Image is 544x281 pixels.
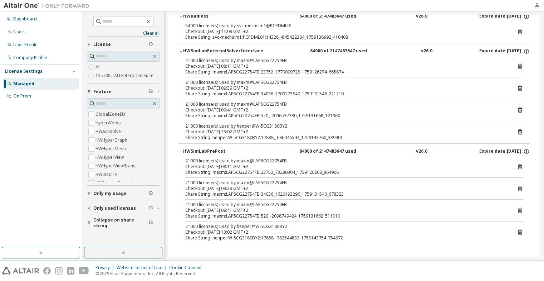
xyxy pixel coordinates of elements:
div: Dashboard [13,16,37,22]
div: 21000 license(s) used by maxm@LAP5CG22754FB [185,202,506,208]
div: 84000 of 2147483647 used [299,148,364,155]
button: Only my usage [87,186,160,201]
span: Clear filter [149,220,153,226]
span: License [93,42,111,47]
div: Expire date: [DATE] [479,148,530,155]
div: 21000 license(s) used by maxm@LAP5CG22754FB [185,80,506,85]
div: Share String: maxm:LAP5CG22754FB:23752_1770099728_1759126274_665874 [185,69,506,75]
label: HyperWorks [95,119,122,127]
span: Clear filter [149,205,153,211]
div: Checkout: [DATE] 13:02 GMT+2 [185,229,506,235]
div: v26.0 [416,13,427,20]
div: Checkout: [DATE] 08:11 GMT+2 [185,63,506,69]
img: youtube.svg [79,267,89,275]
img: instagram.svg [55,267,63,275]
button: Only used licenses [87,200,160,216]
label: HWInspire [95,170,118,179]
span: Feature [93,89,112,95]
label: HWHyperView [95,153,125,162]
label: HWAcusolve [95,127,122,136]
div: Website Terms of Use [117,265,169,271]
div: Users [13,29,26,35]
div: Checkout: [DATE] 09:39 GMT+2 [185,85,506,91]
img: Altair One [4,2,93,9]
div: 21000 license(s) used by henper@W-5CG3180BY2 [185,123,506,129]
label: All [95,63,102,71]
div: v26.0 [421,48,432,54]
span: Clear filter [149,191,153,196]
span: Collapse on share string [93,217,149,229]
a: Clear all [87,30,160,36]
div: 54000 license(s) used by svc-mechsim1@PCPDML01 [185,23,506,29]
label: 155708 - AU Enterprise Suite [95,71,155,80]
div: Share String: henper:W-5CG3180BY2:17888_-686046592_1759143760_339901 [185,135,506,140]
div: HWSimLabPrePost [183,148,248,155]
div: HWRadioss [183,13,248,20]
label: HWHyperGraph [95,136,129,144]
div: Cookie Consent [169,265,206,271]
div: v26.0 [416,148,427,155]
span: Only my usage [93,191,127,196]
div: Share String: svc-mechsim1:PCPDML01:14328_-845422384_1759136992_410408 [185,34,506,40]
span: Only used licenses [93,205,136,211]
label: GlobalZoneEU [95,110,127,119]
div: Expire date: [DATE] [479,48,530,54]
div: Share String: maxm:LAP5CG22754FB:34036_1620193296_1759131540_678323 [185,191,506,197]
div: 54000 of 2147483647 used [299,13,364,20]
label: HWInspireGeometry [95,179,139,187]
label: HWHyperMesh [95,144,127,153]
span: Clear filter [149,89,153,95]
div: Privacy [95,265,117,271]
div: Share String: maxm:LAP5CG22754FB:23752_73280304_1759126268_864906 [185,170,506,175]
div: Share String: henper:W-5CG3180BY2:17888_-782544832_1759143754_754372 [185,235,506,241]
button: License [87,37,160,52]
button: HWSimLabExternalSolverInterface84000 of 2147483647 usedv26.0Expire date:[DATE] [179,43,530,59]
div: User Profile [13,42,38,48]
img: facebook.svg [43,267,51,275]
div: Checkout: [DATE] 09:39 GMT+2 [185,186,506,191]
button: HWRadioss54000 of 2147483647 usedv26.0Expire date:[DATE] [179,9,530,24]
div: Checkout: [DATE] 09:41 GMT+2 [185,208,506,213]
div: HWSimLabExternalSolverInterface [183,48,263,54]
div: 21000 license(s) used by maxm@LAP5CG22754FB [185,180,506,186]
div: Share String: maxm:LAP5CG22754FB:34036_1709273840_1759131546_221210 [185,91,506,97]
div: 21000 license(s) used by maxm@LAP5CG22754FB [185,101,506,107]
div: Share String: maxm:LAP5CG22754FB:520_-2096537280_1759131668_121960 [185,113,506,119]
button: Collapse on share string [87,215,160,231]
button: HWSimLabPrePost84000 of 2147483647 usedv26.0Expire date:[DATE] [179,144,530,159]
div: On Prem [13,93,31,99]
div: Checkout: [DATE] 11:09 GMT+2 [185,29,506,34]
span: Clear filter [149,42,153,47]
div: Managed [13,81,34,87]
button: Feature [87,84,160,100]
label: HWHyperViewTrans [95,162,137,170]
div: 21000 license(s) used by henper@W-5CG3180BY2 [185,224,506,229]
img: linkedin.svg [67,267,74,275]
div: 84000 of 2147483647 used [310,48,374,54]
img: altair_logo.svg [2,267,39,275]
div: Expire date: [DATE] [479,13,530,20]
div: 21000 license(s) used by maxm@LAP5CG22754FB [185,58,506,63]
div: Checkout: [DATE] 13:02 GMT+2 [185,129,506,135]
div: Checkout: [DATE] 09:41 GMT+2 [185,107,506,113]
div: Share String: maxm:LAP5CG22754FB:520_-2098749424_1759131662_511010 [185,213,506,219]
div: Company Profile [13,55,47,61]
div: 21000 license(s) used by maxm@LAP5CG22754FB [185,158,506,164]
div: Checkout: [DATE] 08:11 GMT+2 [185,164,506,170]
p: © 2025 Altair Engineering, Inc. All Rights Reserved. [95,271,206,277]
div: License Settings [5,68,43,74]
